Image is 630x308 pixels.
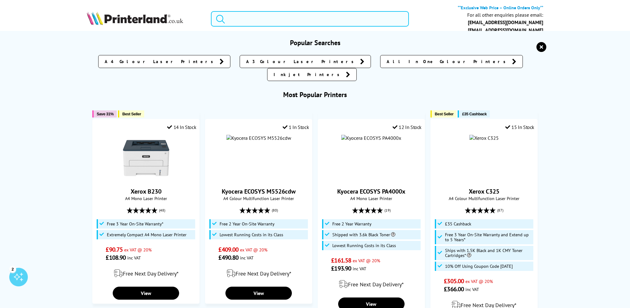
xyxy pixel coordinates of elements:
[97,112,114,116] span: Save 31%
[435,112,454,116] span: Best Seller
[9,266,16,272] div: 2
[220,232,283,237] span: Lowest Running Costs in its Class
[445,248,532,258] span: Ships with 1.5K Black and 1K CMY Toner Cartridges*
[445,221,471,226] span: £35 Cashback
[218,246,238,254] span: £409.00
[267,68,357,81] a: Inkjet Printers
[240,55,371,68] a: A3 Colour Laser Printers
[337,187,405,195] a: Kyocera ECOSYS PA4000x
[467,12,543,18] div: For all other enquiries please email:
[208,195,309,201] span: A4 Colour Multifunction Laser Printer
[434,195,534,201] span: A4 Colour Multifunction Laser Printer
[87,11,183,25] img: Printerland Logo
[211,11,409,27] input: Search product o
[122,112,141,116] span: Best Seller
[332,232,395,237] span: Shipped with 3.6k Black Toner
[274,71,343,78] span: Inkjet Printers
[332,243,396,248] span: Lowest Running Costs in its Class
[353,266,366,272] span: inc VAT
[331,256,351,264] span: £161.58
[444,277,464,285] span: £305.00
[393,124,422,130] div: 12 In Stock
[283,124,309,130] div: 1 In Stock
[92,110,117,118] button: Save 31%
[87,11,203,26] a: Printerland Logo
[107,221,163,226] span: Free 3 Year On-Site Warranty*
[87,38,543,47] h3: Popular Searches
[96,265,196,282] div: modal_delivery
[321,195,422,201] span: A4 Mono Laser Printer
[246,58,357,65] span: A3 Colour Laser Printers
[159,204,165,216] span: (48)
[430,110,457,118] button: Best Seller
[222,187,296,195] a: Kyocera ECOSYS M5526cdw
[106,254,126,262] span: £108.90
[497,204,503,216] span: (87)
[341,135,401,141] img: Kyocera ECOSYS PA4000x
[240,255,254,261] span: inc VAT
[469,187,499,195] a: Xerox C325
[465,278,493,284] span: ex VAT @ 20%
[225,287,292,300] a: View
[353,258,380,263] span: ex VAT @ 20%
[458,110,489,118] button: £35 Cashback
[240,247,267,253] span: ex VAT @ 20%
[218,254,238,262] span: £490.80
[105,58,216,65] span: A4 Colour Laser Printers
[107,232,187,237] span: Extremely Compact A4 Mono Laser Printer
[96,195,196,201] span: A4 Mono Laser Printer
[127,255,141,261] span: inc VAT
[469,135,499,141] img: Xerox C325
[380,55,523,68] a: All In One Colour Printers
[462,112,486,116] span: £35 Cashback
[118,110,144,118] button: Best Seller
[123,135,169,181] img: Xerox B230
[131,187,162,195] a: Xerox B230
[321,276,422,293] div: modal_delivery
[505,124,534,130] div: 15 In Stock
[331,264,351,272] span: £193.90
[332,221,372,226] span: Free 2 Year Warranty
[220,221,275,226] span: Free 2 Year On-Site Warranty
[208,265,309,282] div: modal_delivery
[468,19,543,25] a: [EMAIL_ADDRESS][DOMAIN_NAME]
[226,135,291,141] img: Kyocera ECOSYS M5526cdw
[87,90,543,99] h3: Most Popular Printers
[98,55,230,68] a: A4 Colour Laser Printers
[113,287,179,300] a: View
[458,5,543,11] b: **Exclusive Web Price – Online Orders Only**
[445,264,513,269] span: 10% Off Using Coupon Code [DATE]
[272,204,278,216] span: (80)
[124,247,152,253] span: ex VAT @ 20%
[444,285,464,293] span: £366.00
[167,124,196,130] div: 14 In Stock
[106,246,123,254] span: £90.75
[384,204,391,216] span: (19)
[387,58,509,65] span: All In One Colour Printers
[468,27,543,33] a: [EMAIL_ADDRESS][DOMAIN_NAME]
[123,176,169,182] a: Xerox B230
[465,286,479,292] span: inc VAT
[445,232,532,242] span: Free 3 Year On-Site Warranty and Extend up to 5 Years*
